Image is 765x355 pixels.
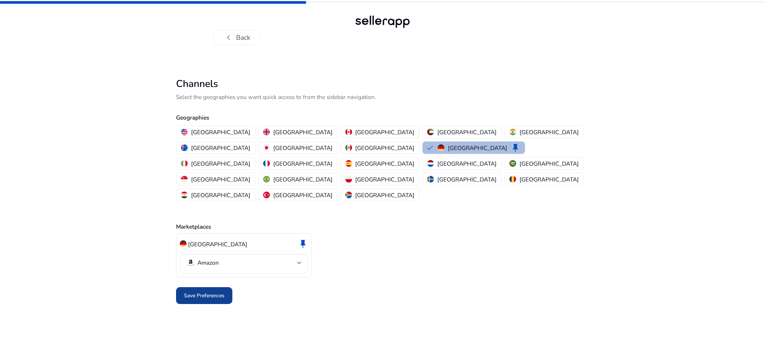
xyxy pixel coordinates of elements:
img: de.svg [438,144,444,151]
img: pl.svg [345,176,352,183]
p: [GEOGRAPHIC_DATA] [191,144,250,152]
p: [GEOGRAPHIC_DATA] [188,240,247,249]
p: Amazon [197,259,219,266]
img: it.svg [181,160,188,167]
img: fr.svg [263,160,270,167]
img: se.svg [427,176,434,183]
p: [GEOGRAPHIC_DATA] [520,175,579,183]
img: jp.svg [263,144,270,151]
p: [GEOGRAPHIC_DATA] [355,191,414,199]
button: chevron_leftBack [214,30,261,45]
p: [GEOGRAPHIC_DATA] [273,160,333,168]
p: [GEOGRAPHIC_DATA] [520,160,579,168]
span: chevron_left [224,33,233,42]
img: ca.svg [345,129,352,135]
p: [GEOGRAPHIC_DATA] [191,191,250,199]
p: [GEOGRAPHIC_DATA] [437,160,497,168]
p: [GEOGRAPHIC_DATA] [437,128,497,136]
p: [GEOGRAPHIC_DATA] [273,191,333,199]
p: Marketplaces [176,222,589,231]
p: [GEOGRAPHIC_DATA] [355,144,414,152]
p: [GEOGRAPHIC_DATA] [355,160,414,168]
p: [GEOGRAPHIC_DATA] [191,175,250,183]
img: sg.svg [181,176,188,183]
img: be.svg [509,176,516,183]
p: [GEOGRAPHIC_DATA] [355,128,414,136]
img: sa.svg [509,160,516,167]
img: us.svg [181,129,188,135]
img: uk.svg [263,129,270,135]
p: [GEOGRAPHIC_DATA] [273,128,333,136]
span: keep [298,239,308,249]
p: [GEOGRAPHIC_DATA] [191,160,250,168]
img: br.svg [263,176,270,183]
img: es.svg [345,160,352,167]
span: keep [511,143,520,153]
img: za.svg [345,192,352,198]
img: amazon.svg [186,258,196,268]
p: Select the geographies you want quick access to from the sidebar navigation. [176,93,589,101]
img: tr.svg [263,192,270,198]
p: [GEOGRAPHIC_DATA] [520,128,579,136]
p: [GEOGRAPHIC_DATA] [355,175,414,183]
img: au.svg [181,144,188,151]
img: de.svg [180,240,187,247]
p: Geographies [176,113,589,122]
span: Save Preferences [184,292,224,300]
img: nl.svg [427,160,434,167]
p: [GEOGRAPHIC_DATA] [273,175,333,183]
img: mx.svg [345,144,352,151]
button: Save Preferences [176,287,232,304]
p: [GEOGRAPHIC_DATA] [437,175,497,183]
img: in.svg [509,129,516,135]
img: eg.svg [181,192,188,198]
p: [GEOGRAPHIC_DATA] [273,144,333,152]
p: [GEOGRAPHIC_DATA] [448,144,507,152]
img: ae.svg [427,129,434,135]
p: [GEOGRAPHIC_DATA] [191,128,250,136]
h2: Channels [176,78,589,90]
